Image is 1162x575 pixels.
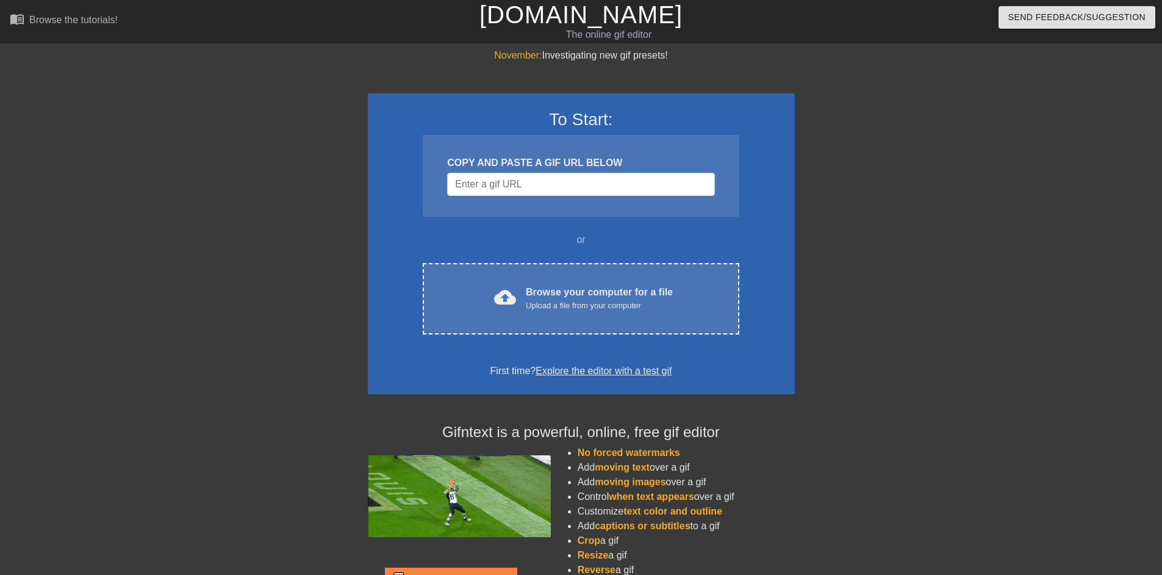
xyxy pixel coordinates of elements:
[536,366,672,376] a: Explore the editor with a test gif
[1008,10,1146,25] span: Send Feedback/Suggestion
[623,506,722,516] span: text color and outline
[526,300,673,312] div: Upload a file from your computer
[578,490,795,504] li: Control over a gif
[400,233,763,247] div: or
[578,475,795,490] li: Add over a gif
[29,15,118,25] div: Browse the tutorials!
[368,424,795,441] h4: Gifntext is a powerful, online, free gif editor
[578,550,609,560] span: Resize
[578,447,680,458] span: No forced watermarks
[494,50,542,60] span: November:
[595,477,665,487] span: moving images
[999,6,1155,29] button: Send Feedback/Suggestion
[368,455,551,537] img: football_small.gif
[595,462,650,472] span: moving text
[578,533,795,548] li: a gif
[526,285,673,312] div: Browse your computer for a file
[10,12,24,26] span: menu_book
[578,548,795,563] li: a gif
[578,460,795,475] li: Add over a gif
[368,48,795,63] div: Investigating new gif presets!
[595,521,690,531] span: captions or subtitles
[578,519,795,533] li: Add to a gif
[479,1,683,28] a: [DOMAIN_NAME]
[578,565,615,575] span: Reverse
[384,364,779,378] div: First time?
[447,156,714,170] div: COPY AND PASTE A GIF URL BELOW
[384,109,779,130] h3: To Start:
[578,535,600,546] span: Crop
[609,491,694,502] span: when text appears
[447,173,714,196] input: Username
[10,12,118,31] a: Browse the tutorials!
[393,27,824,42] div: The online gif editor
[578,504,795,519] li: Customize
[494,286,516,308] span: cloud_upload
